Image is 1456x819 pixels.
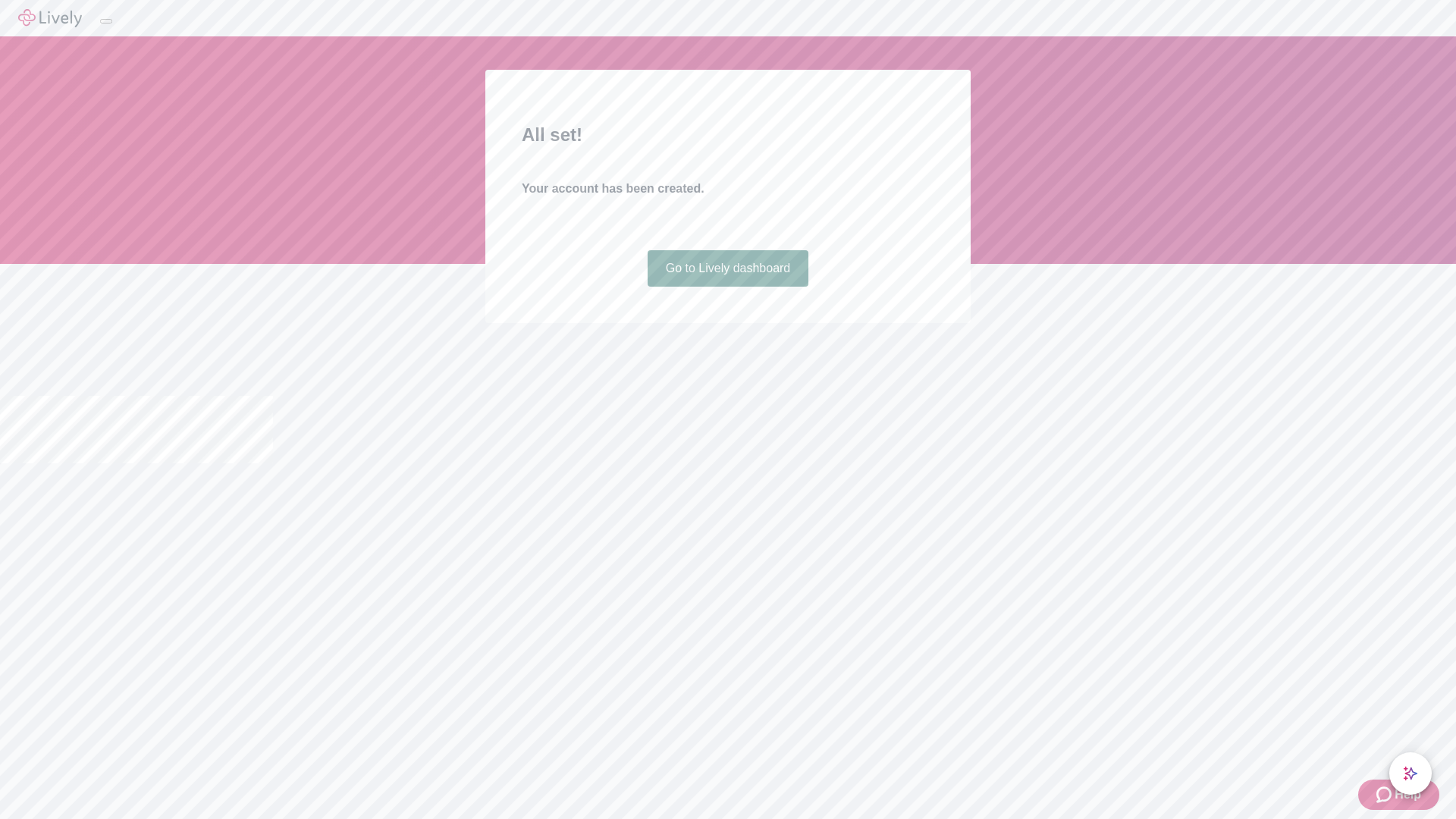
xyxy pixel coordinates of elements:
[522,121,934,149] h2: All set!
[18,9,82,27] img: Lively
[1376,786,1395,804] svg: Zendesk support icon
[1403,766,1418,781] svg: Lively AI Assistant
[648,250,809,287] a: Go to Lively dashboard
[522,180,934,198] h4: Your account has been created.
[100,19,112,24] button: Log out
[1389,752,1432,795] button: chat
[1395,786,1421,804] span: Help
[1358,780,1439,810] button: Zendesk support iconHelp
